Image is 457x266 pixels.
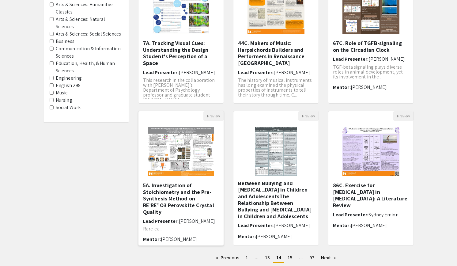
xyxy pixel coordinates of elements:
[256,233,292,240] span: [PERSON_NAME]
[143,218,219,224] h6: Lead Presenter:
[276,254,281,261] span: 14
[179,218,215,224] span: [PERSON_NAME]
[56,30,121,38] label: Arts & Sciences: Social Sciences
[333,84,351,90] span: Mentor:
[143,226,219,231] p: Rare-ea...
[143,182,219,215] h5: 5A. Investigation of Stoichiometry and the Pre-Synthesis Method on RE’RE”O3 Perovskite Crystal Qu...
[56,82,81,89] label: English 298
[274,69,310,76] span: [PERSON_NAME]
[333,182,409,208] h5: 86C. Exercise for [MEDICAL_DATA] in [MEDICAL_DATA]: A Literature Review
[56,38,74,45] label: Business
[298,111,319,121] button: Preview
[333,212,409,218] h6: Lead Presenter:
[56,16,123,30] label: Arts & Sciences: Natural Sciences
[274,222,310,229] span: [PERSON_NAME]
[56,89,68,97] label: Music
[143,78,219,107] p: This research in the collaboration with [PERSON_NAME]’s Department of Psychology professor and gr...
[336,121,406,182] img: <p><strong style="background-color: rgb(237, 235, 233); color: rgb(0, 0, 0);">86C. Exercise&nbsp;...
[56,104,81,111] label: Social Work
[238,70,314,75] h6: Lead Presenter:
[238,40,314,66] h5: 44C. Makers of Music: Harpsichords Builders and Performers in Renaissance [GEOGRAPHIC_DATA]
[203,111,224,121] button: Preview
[213,253,243,262] a: Previous page
[368,211,398,218] span: Sydney Emion
[56,1,123,16] label: Arts & Sciences: Humanities Classics
[333,64,403,80] span: TGF-beta signaling plays diverse roles in animal development, yet its involvement in the ...
[5,238,26,261] iframe: Chat
[249,121,303,182] img: <p>73A. The Relationship Between Bullying and Suicidal Ideation in Children and Adolescents<span ...
[318,253,339,262] a: Next page
[333,56,409,62] h6: Lead Presenter:
[143,70,219,75] h6: Lead Presenter:
[233,111,319,246] div: Open Presentation <p>73A. The Relationship Between Bullying and Suicidal Ideation in Children and...
[328,111,414,246] div: Open Presentation <p><strong style="background-color: rgb(237, 235, 233); color: rgb(0, 0, 0);">8...
[56,45,123,60] label: Communication & Information Sciences
[265,254,270,261] span: 13
[393,111,414,121] button: Preview
[179,69,215,76] span: [PERSON_NAME]
[309,254,315,261] span: 97
[56,60,123,74] label: Education, Health, & Human Sciences
[238,233,256,240] span: Mentor:
[138,253,414,263] ul: Pagination
[255,254,259,261] span: ...
[238,222,314,228] h6: Lead Presenter:
[351,84,387,90] span: [PERSON_NAME]
[288,254,293,261] span: 15
[142,121,220,182] img: <p>5A. <span style="color: black;">Investigation of Stoichiometry and the Pre-Synthesis Method on...
[143,40,219,66] h5: 7A. Tracking Visual Cues: Understanding the Design Student's Perception of a Space
[333,222,351,229] span: Mentor:
[351,222,387,229] span: [PERSON_NAME]
[161,236,197,242] span: [PERSON_NAME]
[368,56,405,62] span: [PERSON_NAME]
[238,173,314,219] h5: 73A. The Relationship Between Bullying and [MEDICAL_DATA] in Children and AdolescentsThe Relation...
[333,40,409,53] h5: 67C. Role of TGFB-signaling on the Circadian Clock
[246,254,248,261] span: 1
[238,78,314,97] p: The history of musical instruments has long examined the physical properties of instruments to te...
[299,254,303,261] span: ...
[56,74,82,82] label: Engineering
[138,111,224,246] div: Open Presentation <p>5A. <span style="color: black;">Investigation of Stoichiometry and the Pre-S...
[56,97,72,104] label: Nursing
[143,236,161,242] span: Mentor:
